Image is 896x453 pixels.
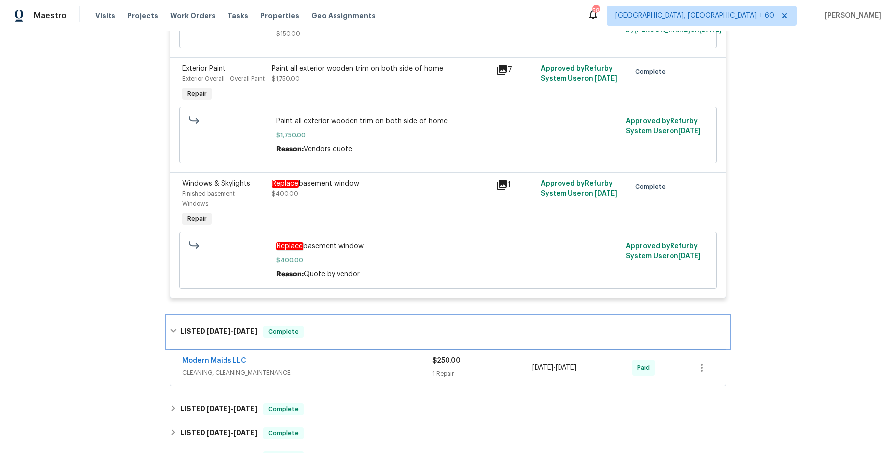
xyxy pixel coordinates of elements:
span: $250.00 [432,357,461,364]
span: [DATE] [233,405,257,412]
em: Replace [272,180,299,188]
span: Complete [635,67,670,77]
span: Approved by Refurby System User on [541,65,617,82]
span: - [207,405,257,412]
span: [DATE] [678,128,701,135]
span: Visits [95,11,115,21]
div: 1 [496,179,535,191]
span: Work Orders [170,11,216,21]
span: [DATE] [678,253,701,260]
span: basement window [276,241,620,251]
span: $400.00 [272,191,298,197]
span: Reason: [276,271,304,278]
span: $400.00 [276,255,620,265]
span: [DATE] [595,75,617,82]
span: CLEANING, CLEANING_MAINTENANCE [182,368,432,378]
span: Repair [183,89,211,99]
span: Paid [637,363,654,373]
h6: LISTED [180,427,257,439]
span: Approved by Refurby System User on [626,118,701,135]
span: Maestro [34,11,67,21]
span: [PERSON_NAME] [821,11,881,21]
div: Paint all exterior wooden trim on both side of home [272,64,490,74]
span: - [532,363,576,373]
span: [DATE] [233,328,257,335]
div: basement window [272,179,490,189]
div: 587 [592,6,599,16]
span: [DATE] [207,429,230,436]
h6: LISTED [180,403,257,415]
span: $150.00 [276,29,620,39]
span: Repair [183,214,211,224]
span: Approved by Refurby System User on [541,180,617,197]
span: - [207,328,257,335]
span: Complete [264,327,303,337]
div: LISTED [DATE]-[DATE]Complete [167,397,729,421]
span: [DATE] [595,190,617,197]
span: [DATE] [532,364,553,371]
span: Projects [127,11,158,21]
span: Properties [260,11,299,21]
span: Complete [264,404,303,414]
span: Exterior Overall - Overall Paint [182,76,265,82]
span: Windows & Skylights [182,180,250,187]
span: $1,750.00 [272,76,300,82]
span: [DATE] [207,328,230,335]
div: 1 Repair [432,369,532,379]
span: Paint all exterior wooden trim on both side of home [276,116,620,126]
span: Approved by Refurby System User on [626,243,701,260]
span: Reason: [276,146,304,152]
span: Complete [635,182,670,192]
em: Replace [276,242,303,250]
span: [DATE] [556,364,576,371]
div: LISTED [DATE]-[DATE]Complete [167,316,729,348]
span: [GEOGRAPHIC_DATA], [GEOGRAPHIC_DATA] + 60 [615,11,774,21]
span: [DATE] [207,405,230,412]
span: - [207,429,257,436]
span: Geo Assignments [311,11,376,21]
span: [DATE] [233,429,257,436]
div: LISTED [DATE]-[DATE]Complete [167,421,729,445]
a: Modern Maids LLC [182,357,246,364]
span: Vendors quote [304,146,352,152]
span: Tasks [227,12,248,19]
span: Finished basement - Windows [182,191,239,207]
span: $1,750.00 [276,130,620,140]
span: Quote by vendor [304,271,360,278]
span: Exterior Paint [182,65,225,72]
h6: LISTED [180,326,257,338]
span: Complete [264,428,303,438]
div: 7 [496,64,535,76]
